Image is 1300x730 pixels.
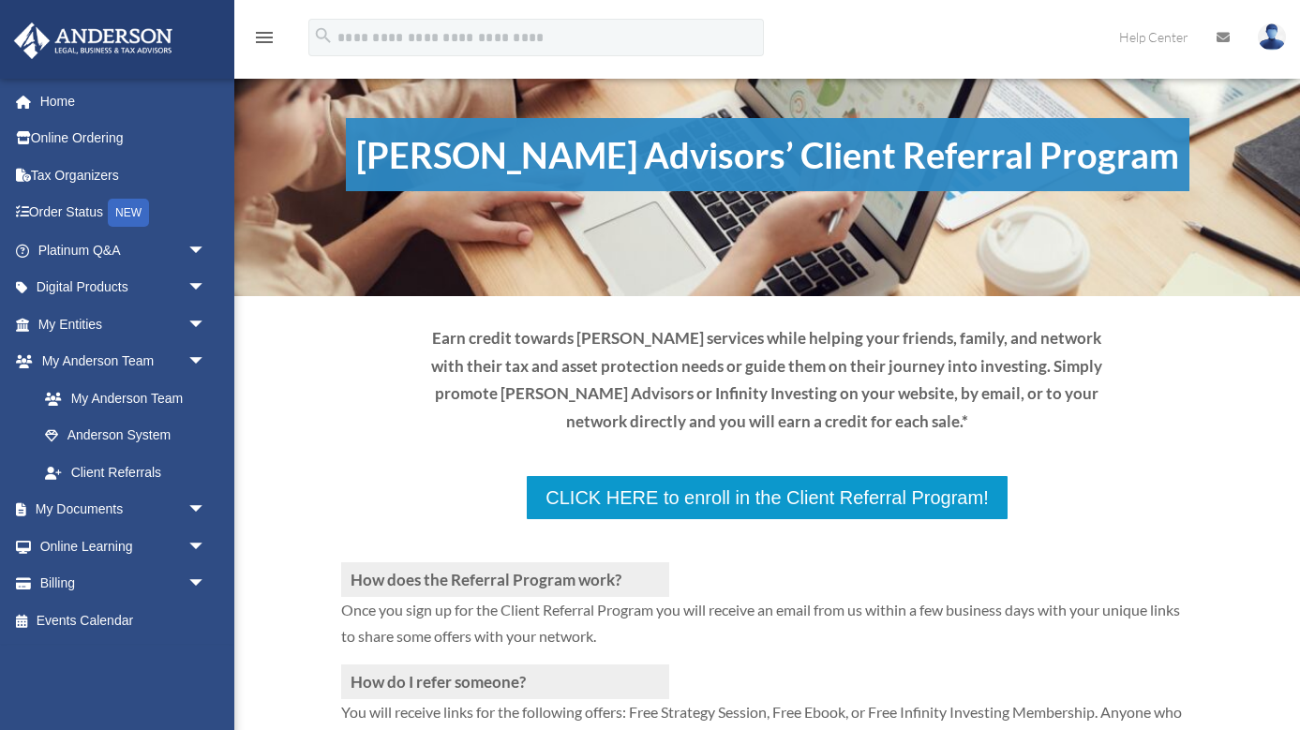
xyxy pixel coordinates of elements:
[108,199,149,227] div: NEW
[187,343,225,381] span: arrow_drop_down
[187,565,225,603] span: arrow_drop_down
[341,664,669,699] h3: How do I refer someone?
[26,417,234,454] a: Anderson System
[187,528,225,566] span: arrow_drop_down
[341,597,1194,664] p: Once you sign up for the Client Referral Program you will receive an email from us within a few b...
[13,156,234,194] a: Tax Organizers
[253,33,276,49] a: menu
[13,120,234,157] a: Online Ordering
[8,22,178,59] img: Anderson Advisors Platinum Portal
[341,562,669,597] h3: How does the Referral Program work?
[13,194,234,232] a: Order StatusNEW
[13,305,234,343] a: My Entitiesarrow_drop_down
[187,491,225,529] span: arrow_drop_down
[13,269,234,306] a: Digital Productsarrow_drop_down
[13,343,234,380] a: My Anderson Teamarrow_drop_down
[26,454,225,491] a: Client Referrals
[313,25,334,46] i: search
[187,231,225,270] span: arrow_drop_down
[346,118,1189,191] h1: [PERSON_NAME] Advisors’ Client Referral Program
[13,231,234,269] a: Platinum Q&Aarrow_drop_down
[26,380,234,417] a: My Anderson Team
[1258,23,1286,51] img: User Pic
[13,565,234,603] a: Billingarrow_drop_down
[187,305,225,344] span: arrow_drop_down
[187,269,225,307] span: arrow_drop_down
[13,528,234,565] a: Online Learningarrow_drop_down
[426,324,1109,436] p: Earn credit towards [PERSON_NAME] services while helping your friends, family, and network with t...
[13,491,234,529] a: My Documentsarrow_drop_down
[13,82,234,120] a: Home
[525,474,1009,521] a: CLICK HERE to enroll in the Client Referral Program!
[13,602,234,639] a: Events Calendar
[253,26,276,49] i: menu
